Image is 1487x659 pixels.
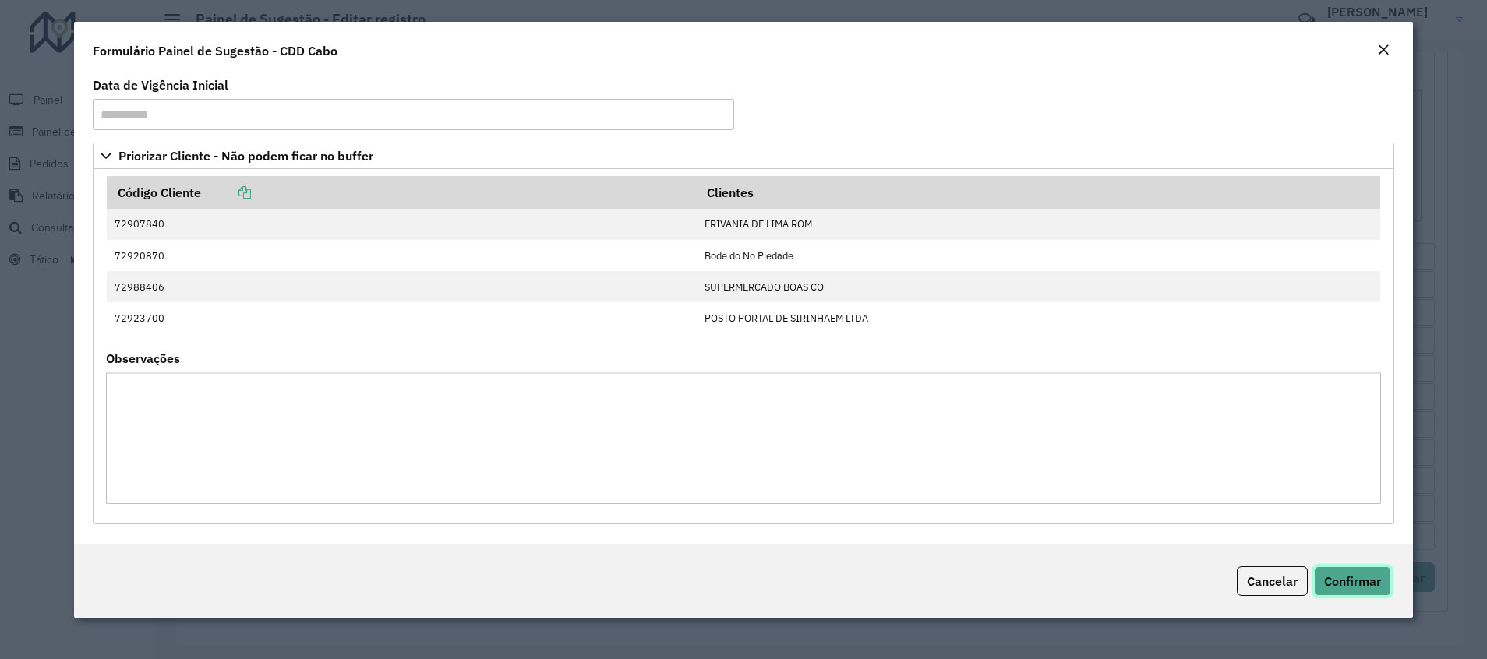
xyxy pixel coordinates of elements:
[1377,44,1390,56] em: Fechar
[696,176,1380,209] th: Clientes
[201,185,251,200] a: Copiar
[1314,566,1391,596] button: Confirmar
[107,240,696,271] td: 72920870
[93,76,228,94] label: Data de Vigência Inicial
[1324,573,1381,589] span: Confirmar
[1237,566,1308,596] button: Cancelar
[93,41,337,60] h4: Formulário Painel de Sugestão - CDD Cabo
[696,240,1380,271] td: Bode do No Piedade
[93,143,1393,169] a: Priorizar Cliente - Não podem ficar no buffer
[1372,41,1394,61] button: Close
[107,176,696,209] th: Código Cliente
[106,349,180,368] label: Observações
[107,302,696,333] td: 72923700
[107,271,696,302] td: 72988406
[93,169,1393,524] div: Priorizar Cliente - Não podem ficar no buffer
[118,150,373,162] span: Priorizar Cliente - Não podem ficar no buffer
[696,302,1380,333] td: POSTO PORTAL DE SIRINHAEM LTDA
[107,209,696,240] td: 72907840
[1247,573,1298,589] span: Cancelar
[696,209,1380,240] td: ERIVANIA DE LIMA ROM
[696,271,1380,302] td: SUPERMERCADO BOAS CO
